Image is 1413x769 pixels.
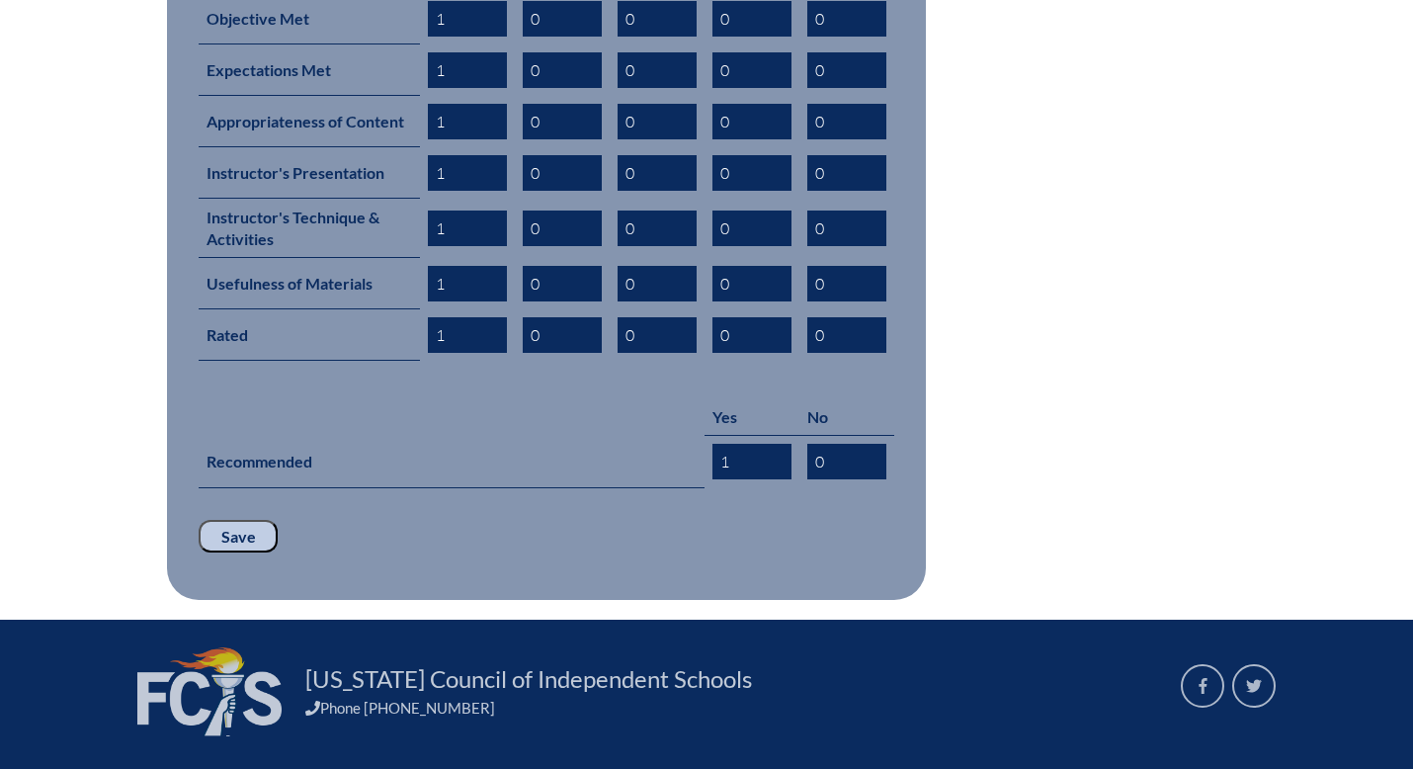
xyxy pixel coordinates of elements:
[799,398,894,436] th: No
[199,258,420,309] th: Usefulness of Materials
[705,398,799,436] th: Yes
[199,309,420,361] th: Rated
[297,663,760,695] a: [US_STATE] Council of Independent Schools
[305,699,1157,717] div: Phone [PHONE_NUMBER]
[199,96,420,147] th: Appropriateness of Content
[199,44,420,96] th: Expectations Met
[199,520,278,554] input: Save
[199,147,420,199] th: Instructor's Presentation
[199,199,420,258] th: Instructor's Technique & Activities
[199,436,705,488] th: Recommended
[137,647,282,736] img: FCIS_logo_white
